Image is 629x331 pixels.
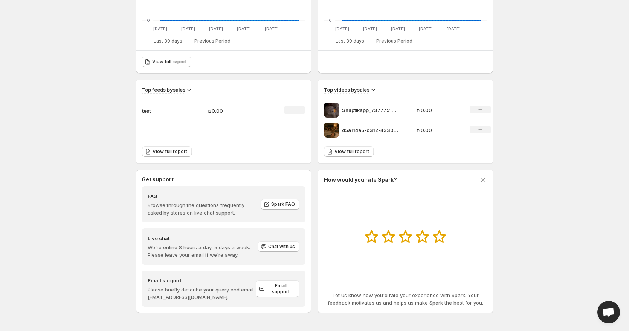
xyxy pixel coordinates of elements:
[334,149,369,155] span: View full report
[142,107,180,115] p: test
[152,59,187,65] span: View full report
[237,26,251,31] text: [DATE]
[324,291,487,306] p: Let us know how you'd rate your experience with Spark. Your feedback motivates us and helps us ma...
[153,149,187,155] span: View full report
[271,201,295,207] span: Spark FAQ
[342,106,398,114] p: Snaptikapp_7377751579849559342
[324,176,397,184] h3: How would you rate Spark?
[266,283,295,295] span: Email support
[148,201,255,216] p: Browse through the questions frequently asked by stores on live chat support.
[597,301,620,323] div: Open chat
[154,38,182,44] span: Last 30 days
[265,26,279,31] text: [DATE]
[148,244,257,259] p: We're online 8 hours a day, 5 days a week. Please leave your email if we're away.
[419,26,433,31] text: [DATE]
[261,199,299,210] a: Spark FAQ
[142,176,174,183] h3: Get support
[147,18,150,23] text: 0
[324,103,339,118] img: Snaptikapp_7377751579849559342
[363,26,377,31] text: [DATE]
[329,18,332,23] text: 0
[148,234,257,242] h4: Live chat
[208,107,261,115] p: ₪0.00
[181,26,195,31] text: [DATE]
[324,123,339,138] img: d5a114a5-c312-4330-9dc2-d819b951af31
[148,286,256,301] p: Please briefly describe your query and email [EMAIL_ADDRESS][DOMAIN_NAME].
[148,192,255,200] h4: FAQ
[342,126,398,134] p: d5a114a5-c312-4330-9dc2-d819b951af31
[194,38,231,44] span: Previous Period
[417,106,461,114] p: ₪0.00
[391,26,405,31] text: [DATE]
[258,241,299,252] button: Chat with us
[447,26,461,31] text: [DATE]
[142,86,185,93] h3: Top feeds by sales
[324,146,374,157] a: View full report
[153,26,167,31] text: [DATE]
[336,38,364,44] span: Last 30 days
[417,126,461,134] p: ₪0.00
[256,280,299,297] a: Email support
[324,86,369,93] h3: Top videos by sales
[376,38,412,44] span: Previous Period
[335,26,349,31] text: [DATE]
[268,244,295,250] span: Chat with us
[209,26,223,31] text: [DATE]
[148,277,256,284] h4: Email support
[142,146,192,157] a: View full report
[142,57,191,67] a: View full report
